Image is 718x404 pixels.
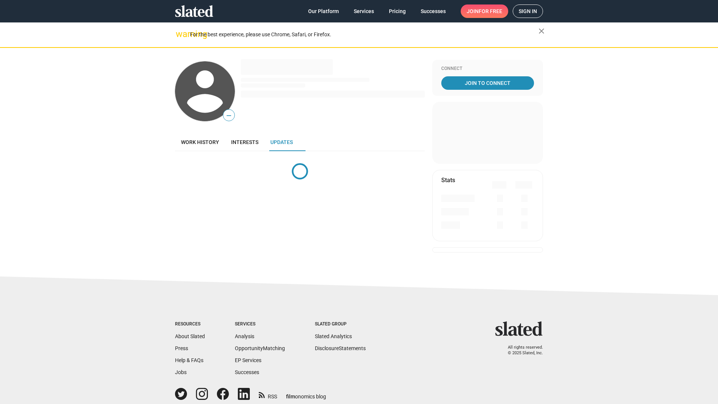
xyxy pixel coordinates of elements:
span: Sign in [519,5,537,18]
a: Work history [175,133,225,151]
span: Interests [231,139,258,145]
a: EP Services [235,357,261,363]
span: Work history [181,139,219,145]
span: Join To Connect [443,76,533,90]
div: Slated Group [315,321,366,327]
div: Connect [441,66,534,72]
a: Press [175,345,188,351]
a: Successes [235,369,259,375]
a: Help & FAQs [175,357,203,363]
a: Successes [415,4,452,18]
a: Analysis [235,333,254,339]
a: Pricing [383,4,412,18]
span: Services [354,4,374,18]
mat-icon: warning [176,30,185,39]
a: DisclosureStatements [315,345,366,351]
div: For the best experience, please use Chrome, Safari, or Firefox. [190,30,538,40]
a: About Slated [175,333,205,339]
span: Our Platform [308,4,339,18]
div: Services [235,321,285,327]
mat-icon: close [537,27,546,36]
a: RSS [259,389,277,400]
span: — [223,111,234,120]
a: Joinfor free [461,4,508,18]
span: for free [479,4,502,18]
a: Sign in [513,4,543,18]
a: Updates [264,133,299,151]
span: Pricing [389,4,406,18]
a: Jobs [175,369,187,375]
p: All rights reserved. © 2025 Slated, Inc. [500,345,543,356]
a: Slated Analytics [315,333,352,339]
a: Our Platform [302,4,345,18]
a: filmonomics blog [286,387,326,400]
span: Join [467,4,502,18]
span: Updates [270,139,293,145]
span: film [286,394,295,400]
mat-card-title: Stats [441,176,455,184]
a: Join To Connect [441,76,534,90]
span: Successes [421,4,446,18]
a: Services [348,4,380,18]
a: Interests [225,133,264,151]
a: OpportunityMatching [235,345,285,351]
div: Resources [175,321,205,327]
